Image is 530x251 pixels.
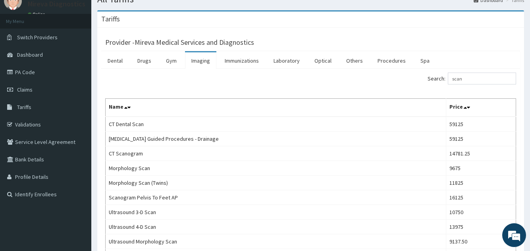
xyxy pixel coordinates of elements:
td: 9675 [446,161,516,176]
td: Ultrasound 3-D Scan [106,205,446,220]
div: Minimize live chat window [130,4,149,23]
td: Morphology Scan (Twins) [106,176,446,190]
span: Tariffs [17,103,31,111]
td: 10750 [446,205,516,220]
td: 9137.50 [446,234,516,249]
td: CT Dental Scan [106,117,446,132]
td: Morphology Scan [106,161,446,176]
td: 16125 [446,190,516,205]
td: Ultrasound 4-D Scan [106,220,446,234]
img: d_794563401_company_1708531726252_794563401 [15,40,32,59]
td: 59125 [446,132,516,146]
label: Search: [428,73,516,84]
a: Imaging [185,52,216,69]
th: Name [106,99,446,117]
a: Gym [160,52,183,69]
span: Switch Providers [17,34,58,41]
a: Dental [101,52,129,69]
a: Laboratory [267,52,306,69]
span: Dashboard [17,51,43,58]
a: Optical [308,52,338,69]
th: Price [446,99,516,117]
span: Claims [17,86,33,93]
div: Chat with us now [41,44,133,55]
td: CT Scanogram [106,146,446,161]
input: Search: [448,73,516,84]
span: We're online! [46,75,110,155]
td: Scanogram Pelvis To Feet AP [106,190,446,205]
p: Mireva Diagnostics [28,0,85,8]
td: 13975 [446,220,516,234]
a: Procedures [371,52,412,69]
td: [MEDICAL_DATA] Guided Procedures - Drainage [106,132,446,146]
a: Immunizations [218,52,265,69]
h3: Tariffs [101,15,120,23]
td: 14781.25 [446,146,516,161]
a: Drugs [131,52,158,69]
a: Online [28,11,47,17]
td: 11825 [446,176,516,190]
a: Others [340,52,369,69]
h3: Provider - Mireva Medical Services and Diagnostics [105,39,254,46]
td: Ultrasound Morphology Scan [106,234,446,249]
a: Spa [414,52,436,69]
textarea: Type your message and hit 'Enter' [4,167,151,195]
td: 59125 [446,117,516,132]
